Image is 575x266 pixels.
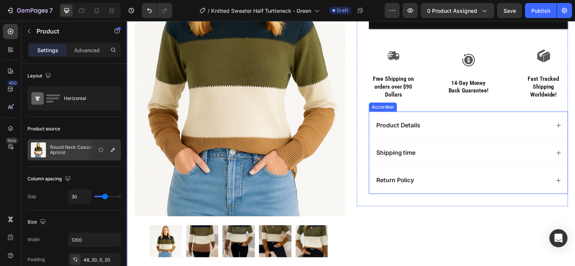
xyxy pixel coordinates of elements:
span: 0 product assigned [427,7,477,15]
div: Gap [27,193,36,200]
p: Product Details [251,101,295,109]
span: Knitted Sweater Half Turtleneck - Green [211,7,311,15]
button: 0 product assigned [421,3,494,18]
div: Column spacing [27,174,72,184]
div: Horizontal [64,90,110,107]
p: Return Policy [251,156,289,164]
iframe: Design area [127,21,575,266]
input: Auto [68,233,120,246]
p: Settings [37,46,58,54]
p: Product [37,27,100,36]
span: Save [504,8,516,14]
p: Fast Tracked Shipping Worldwide! [396,54,443,78]
div: Width [27,236,40,243]
div: Beta [6,138,18,144]
div: Padding [27,256,45,263]
button: Save [497,3,522,18]
img: product feature img [31,142,46,157]
p: Advanced [74,46,100,54]
button: Publish [525,3,557,18]
p: Shipping time [251,128,291,136]
div: Open Intercom Messenger [549,229,567,247]
div: 450 [7,80,18,86]
p: Free Shipping on orders over $90 Dollars [244,54,292,78]
button: 7 [3,3,56,18]
div: Product source [27,125,60,132]
span: Draft [337,7,348,14]
div: 48, 20, 0, 20 [84,257,119,263]
div: Publish [531,7,550,15]
input: Auto [68,190,91,203]
span: / [208,7,210,15]
div: Undo/Redo [142,3,172,18]
p: 7 [49,6,53,15]
p: 14-Day Money Back Guarantee! [320,59,368,74]
div: Layout [27,71,53,81]
div: Accordion [245,83,270,90]
div: Size [27,217,47,227]
p: Round Neck Casual Sweater - Apricot [50,145,117,155]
